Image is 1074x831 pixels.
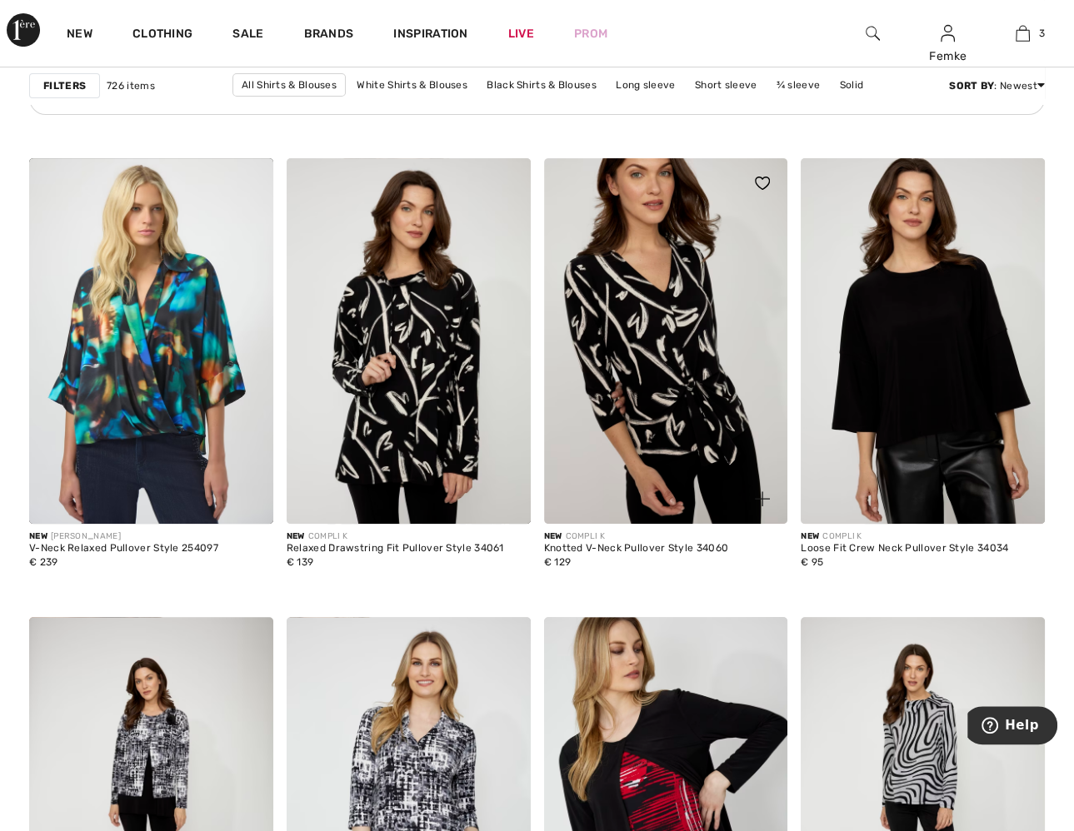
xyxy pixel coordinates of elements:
img: heart_black_full.svg [755,177,770,190]
a: 3 [987,23,1060,43]
div: COMPLI K [287,530,504,543]
a: Live [508,25,534,42]
img: 1ère Avenue [7,13,40,47]
a: All Shirts & Blouses [232,73,346,97]
div: Relaxed Drawstring Fit Pullover Style 34061 [287,543,504,555]
div: V-Neck Relaxed Pullover Style 254097 [29,543,218,555]
img: Relaxed Drawstring Fit Pullover Style 34061. As sample [287,158,531,524]
span: 726 items [107,78,155,93]
div: COMPLI K [544,530,729,543]
span: Inspiration [393,27,467,44]
div: Femke [912,47,985,65]
div: Loose Fit Crew Neck Pullover Style 34034 [801,543,1008,555]
a: Brands [304,27,354,44]
img: My Info [941,23,955,43]
div: [PERSON_NAME] [29,530,218,543]
div: COMPLI K [801,530,1008,543]
a: Sign In [941,25,955,41]
strong: Filters [43,78,86,93]
span: € 95 [801,556,823,568]
img: plus_v2.svg [755,491,770,506]
a: Sale [232,27,263,44]
div: : Newest [949,78,1045,93]
a: Black Shirts & Blouses [478,74,605,96]
a: Solid [831,74,872,96]
a: New [67,27,92,44]
a: ¾ sleeve [768,74,828,96]
span: New [801,531,819,541]
div: Knotted V-Neck Pullover Style 34060 [544,543,729,555]
span: New [544,531,562,541]
span: New [287,531,305,541]
a: [PERSON_NAME] & Blouses [569,97,720,118]
a: Prom [574,25,607,42]
img: Loose Fit Crew Neck Pullover Style 34034. Black [801,158,1045,524]
strong: Sort By [949,80,994,92]
img: search the website [866,23,880,43]
span: 3 [1038,26,1044,41]
a: Long sleeve [607,74,683,96]
span: € 239 [29,556,58,568]
a: [PERSON_NAME] Shirts & Blouses [384,97,567,118]
span: € 139 [287,556,314,568]
a: Clothing [132,27,192,44]
img: V-Neck Relaxed Pullover Style 254097. Black/Multi [29,158,273,524]
span: New [29,531,47,541]
img: My Bag [1016,23,1030,43]
a: White Shirts & Blouses [348,74,476,96]
a: Short sleeve [687,74,766,96]
a: Knotted V-Neck Pullover Style 34060. As sample [544,158,788,524]
iframe: Opens a widget where you can find more information [967,706,1057,748]
span: € 129 [544,556,572,568]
